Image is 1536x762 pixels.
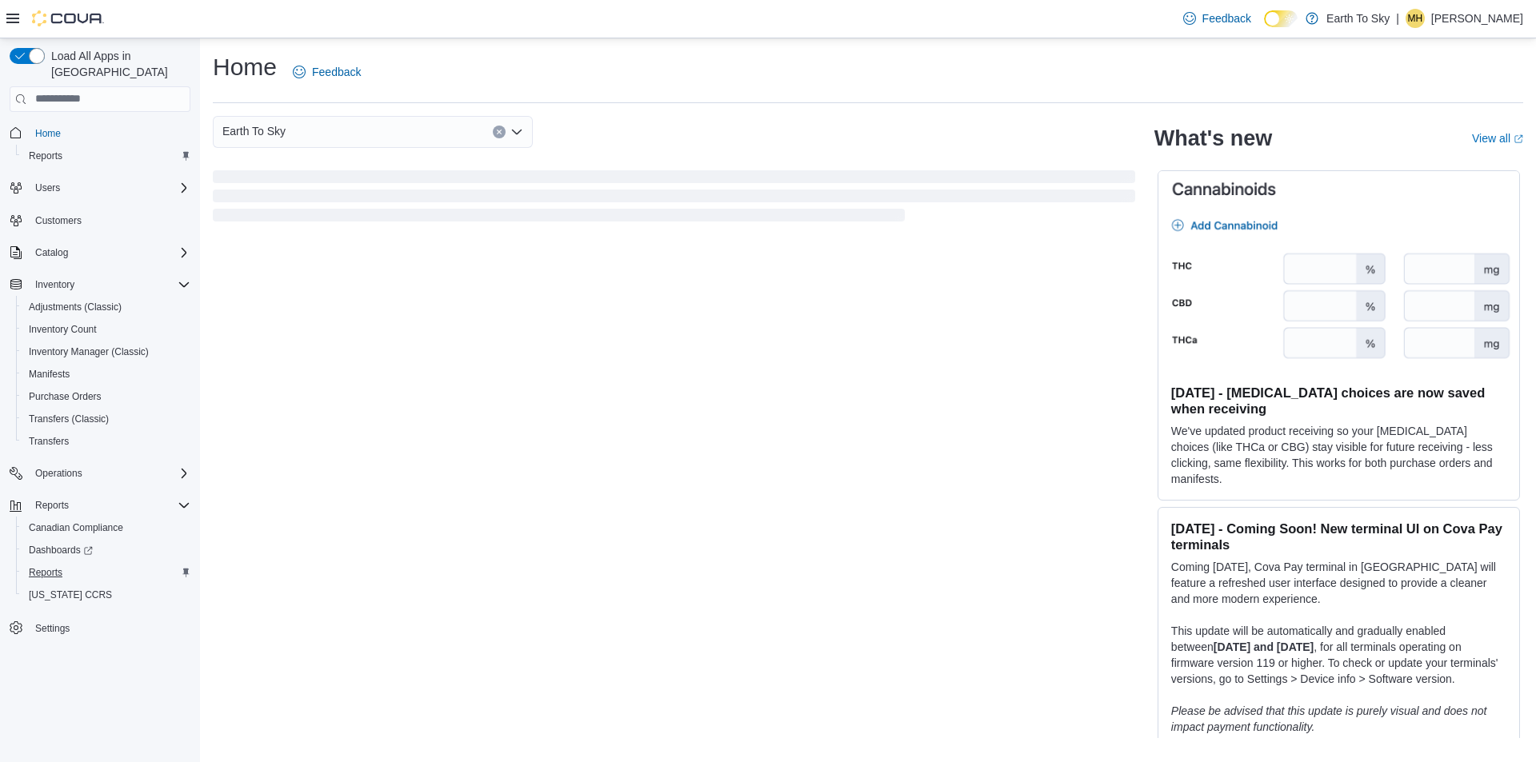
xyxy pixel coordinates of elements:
[22,563,190,582] span: Reports
[29,566,62,579] span: Reports
[45,48,190,80] span: Load All Apps in [GEOGRAPHIC_DATA]
[29,588,112,601] span: [US_STATE] CCRS
[1171,385,1506,417] h3: [DATE] - [MEDICAL_DATA] choices are now saved when receiving
[22,563,69,582] a: Reports
[35,182,60,194] span: Users
[22,432,190,451] span: Transfers
[16,145,197,167] button: Reports
[29,464,190,483] span: Operations
[213,174,1135,225] span: Loading
[22,297,128,317] a: Adjustments (Classic)
[22,409,190,429] span: Transfers (Classic)
[22,518,190,537] span: Canadian Compliance
[3,616,197,639] button: Settings
[1264,10,1298,27] input: Dark Mode
[3,209,197,232] button: Customers
[1177,2,1258,34] a: Feedback
[510,126,523,138] button: Open list of options
[29,211,88,230] a: Customers
[29,210,190,230] span: Customers
[29,275,190,294] span: Inventory
[1171,423,1506,487] p: We've updated product receiving so your [MEDICAL_DATA] choices (like THCa or CBG) stay visible fo...
[35,246,68,259] span: Catalog
[16,539,197,561] a: Dashboards
[3,241,197,264] button: Catalog
[16,318,197,341] button: Inventory Count
[29,413,109,425] span: Transfers (Classic)
[22,518,130,537] a: Canadian Compliance
[29,521,123,534] span: Canadian Compliance
[29,619,76,638] a: Settings
[22,146,190,166] span: Reports
[29,123,190,143] span: Home
[222,122,286,141] span: Earth To Sky
[22,409,115,429] a: Transfers (Classic)
[1171,623,1506,687] p: This update will be automatically and gradually enabled between , for all terminals operating on ...
[1406,9,1425,28] div: Michelle Hinton
[29,124,67,143] a: Home
[29,496,190,515] span: Reports
[16,517,197,539] button: Canadian Compliance
[1264,27,1265,28] span: Dark Mode
[16,408,197,430] button: Transfers (Classic)
[29,617,190,637] span: Settings
[1514,134,1523,144] svg: External link
[22,541,99,560] a: Dashboards
[16,584,197,606] button: [US_STATE] CCRS
[22,342,155,361] a: Inventory Manager (Classic)
[1171,559,1506,607] p: Coming [DATE], Cova Pay terminal in [GEOGRAPHIC_DATA] will feature a refreshed user interface des...
[1408,9,1423,28] span: MH
[29,390,102,403] span: Purchase Orders
[3,494,197,517] button: Reports
[35,278,74,291] span: Inventory
[35,499,69,512] span: Reports
[29,243,190,262] span: Catalog
[22,342,190,361] span: Inventory Manager (Classic)
[1202,10,1251,26] span: Feedback
[286,56,367,88] a: Feedback
[29,150,62,162] span: Reports
[1154,126,1272,151] h2: What's new
[22,297,190,317] span: Adjustments (Classic)
[22,320,103,339] a: Inventory Count
[10,115,190,681] nav: Complex example
[1472,132,1523,145] a: View allExternal link
[1171,521,1506,553] h3: [DATE] - Coming Soon! New terminal UI on Cova Pay terminals
[22,365,190,384] span: Manifests
[3,177,197,199] button: Users
[22,585,190,604] span: Washington CCRS
[1326,9,1390,28] p: Earth To Sky
[1214,640,1314,653] strong: [DATE] and [DATE]
[312,64,361,80] span: Feedback
[22,320,190,339] span: Inventory Count
[16,561,197,584] button: Reports
[29,368,70,381] span: Manifests
[29,323,97,336] span: Inventory Count
[213,51,277,83] h1: Home
[22,365,76,384] a: Manifests
[16,430,197,453] button: Transfers
[29,496,75,515] button: Reports
[16,341,197,363] button: Inventory Manager (Classic)
[29,275,81,294] button: Inventory
[29,243,74,262] button: Catalog
[16,385,197,408] button: Purchase Orders
[1431,9,1523,28] p: [PERSON_NAME]
[22,146,69,166] a: Reports
[22,432,75,451] a: Transfers
[35,467,82,480] span: Operations
[3,273,197,296] button: Inventory
[1396,9,1399,28] p: |
[29,178,66,197] button: Users
[29,301,122,313] span: Adjustments (Classic)
[3,462,197,485] button: Operations
[35,127,61,140] span: Home
[29,544,93,557] span: Dashboards
[29,345,149,358] span: Inventory Manager (Classic)
[493,126,506,138] button: Clear input
[35,622,70,635] span: Settings
[35,214,82,227] span: Customers
[29,464,89,483] button: Operations
[29,178,190,197] span: Users
[22,585,118,604] a: [US_STATE] CCRS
